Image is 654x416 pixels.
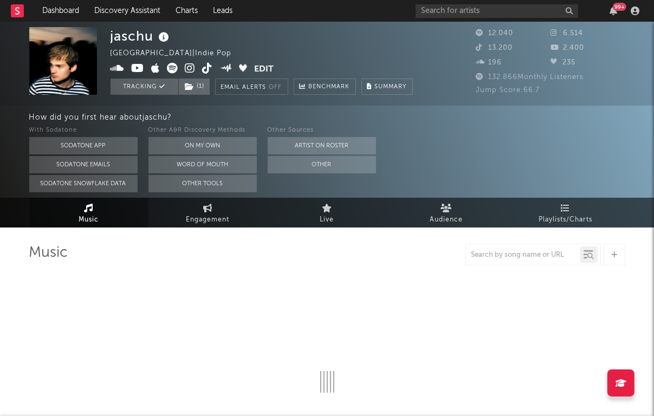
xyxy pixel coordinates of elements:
[361,79,413,95] button: Summary
[29,198,148,227] a: Music
[610,6,617,15] button: 99+
[416,4,578,18] input: Search for artists
[29,124,138,137] div: With Sodatone
[476,59,502,66] span: 196
[29,175,138,192] button: Sodatone Snowflake Data
[476,30,514,37] span: 12.040
[215,79,288,95] button: Email AlertsOff
[29,156,138,173] button: Sodatone Emails
[111,47,244,60] div: [GEOGRAPHIC_DATA] | Indie Pop
[430,213,463,226] span: Audience
[309,81,350,94] span: Benchmark
[111,79,178,95] button: Tracking
[268,156,376,173] button: Other
[79,213,99,226] span: Music
[268,137,376,154] button: Artist on Roster
[466,251,580,259] input: Search by song name or URL
[148,124,257,137] div: Other A&R Discovery Methods
[613,3,626,11] div: 99 +
[506,198,625,227] a: Playlists/Charts
[186,213,230,226] span: Engagement
[268,124,376,137] div: Other Sources
[375,84,407,90] span: Summary
[29,137,138,154] button: Sodatone App
[551,30,583,37] span: 6.514
[111,27,172,45] div: jaschu
[148,175,257,192] button: Other Tools
[254,63,274,76] button: Edit
[148,156,257,173] button: Word Of Mouth
[539,213,592,226] span: Playlists/Charts
[320,213,334,226] span: Live
[294,79,356,95] a: Benchmark
[178,79,210,95] span: ( 1 )
[148,137,257,154] button: On My Own
[179,79,210,95] button: (1)
[269,84,282,90] em: Off
[551,59,575,66] span: 235
[268,198,387,227] a: Live
[148,198,268,227] a: Engagement
[476,87,540,94] span: Jump Score: 66.7
[387,198,506,227] a: Audience
[551,44,584,51] span: 2.400
[476,74,584,81] span: 132.866 Monthly Listeners
[476,44,513,51] span: 13.200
